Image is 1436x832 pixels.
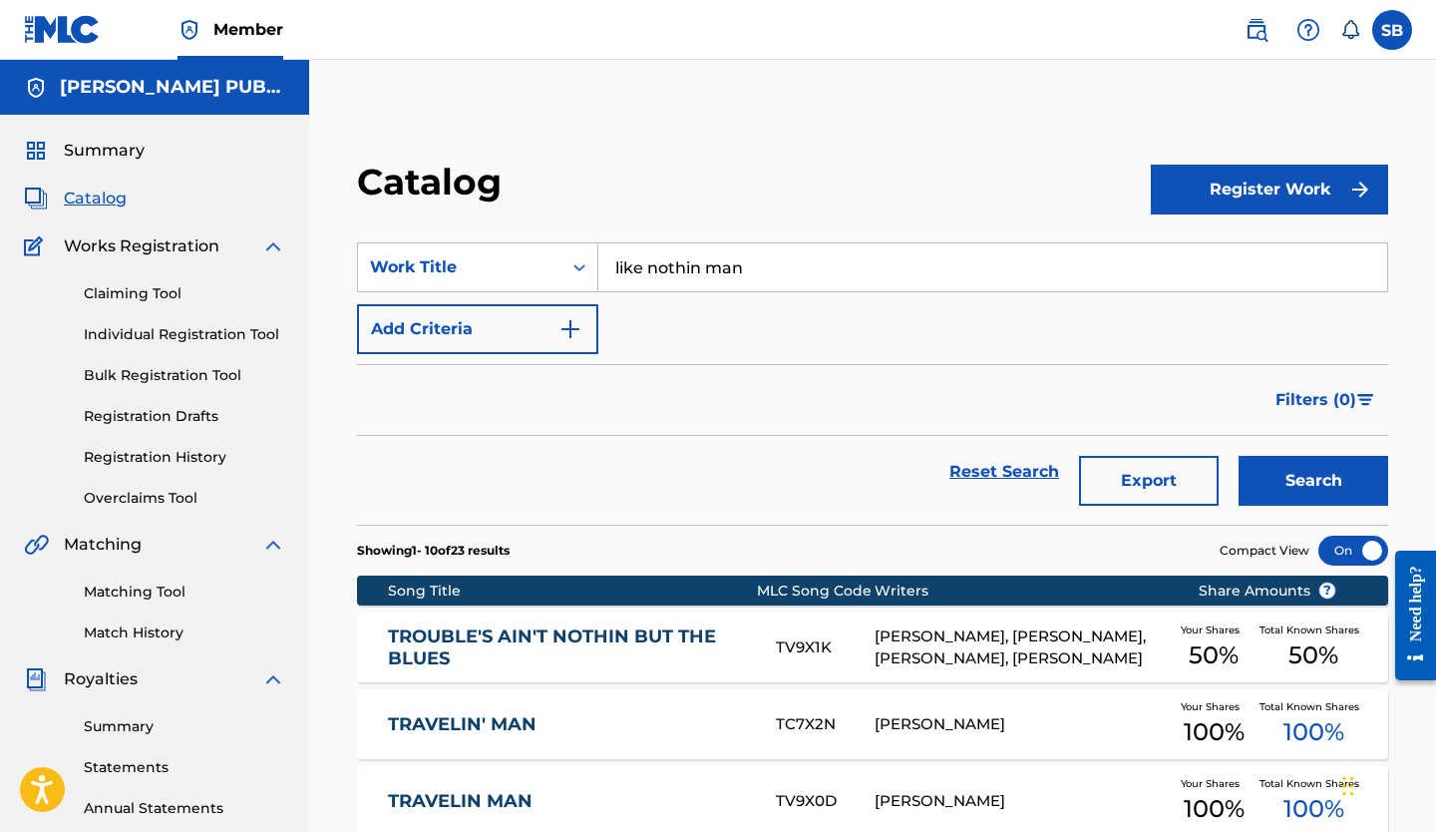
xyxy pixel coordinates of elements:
[213,18,283,41] span: Member
[1357,394,1374,406] img: filter
[24,76,48,100] img: Accounts
[178,18,201,42] img: Top Rightsholder
[1319,583,1335,599] span: ?
[84,798,285,819] a: Annual Statements
[1288,637,1338,673] span: 50 %
[776,713,874,736] div: TC7X2N
[60,76,285,99] h5: JOHNNY BOND PUBLICATIONS
[1342,756,1354,816] div: Drag
[261,533,285,557] img: expand
[558,317,582,341] img: 9d2ae6d4665cec9f34b9.svg
[1340,20,1360,40] div: Notifications
[24,533,49,557] img: Matching
[24,15,101,44] img: MLC Logo
[24,187,48,210] img: Catalog
[84,283,285,304] a: Claiming Tool
[1288,10,1328,50] div: Help
[24,667,48,691] img: Royalties
[757,581,875,602] div: MLC Song Code
[261,667,285,691] img: expand
[1151,165,1388,214] button: Register Work
[370,255,549,279] div: Work Title
[84,324,285,345] a: Individual Registration Tool
[84,488,285,509] a: Overclaims Tool
[1372,10,1412,50] div: User Menu
[64,667,138,691] span: Royalties
[24,187,127,210] a: CatalogCatalog
[84,447,285,468] a: Registration History
[357,160,512,205] h2: Catalog
[1259,623,1367,637] span: Total Known Shares
[1181,699,1248,714] span: Your Shares
[1296,18,1320,42] img: help
[64,187,127,210] span: Catalog
[1263,375,1388,425] button: Filters (0)
[1237,10,1276,50] a: Public Search
[388,790,749,813] a: TRAVELIN MAN
[388,713,749,736] a: TRAVELIN' MAN
[1283,714,1344,750] span: 100 %
[357,304,598,354] button: Add Criteria
[84,757,285,778] a: Statements
[1336,736,1436,832] iframe: Chat Widget
[84,406,285,427] a: Registration Drafts
[1348,178,1372,202] img: f7272a7cc735f4ea7f67.svg
[1181,623,1248,637] span: Your Shares
[357,542,510,560] p: Showing 1 - 10 of 23 results
[1184,791,1245,827] span: 100 %
[875,625,1169,670] div: [PERSON_NAME], [PERSON_NAME], [PERSON_NAME], [PERSON_NAME]
[1079,456,1219,506] button: Export
[1189,637,1239,673] span: 50 %
[1239,456,1388,506] button: Search
[776,636,874,659] div: TV9X1K
[64,139,145,163] span: Summary
[261,234,285,258] img: expand
[1220,542,1309,560] span: Compact View
[776,790,874,813] div: TV9X0D
[64,533,142,557] span: Matching
[84,623,285,643] a: Match History
[64,234,219,258] span: Works Registration
[24,139,145,163] a: SummarySummary
[388,581,757,602] div: Song Title
[1181,776,1248,791] span: Your Shares
[1259,699,1367,714] span: Total Known Shares
[1275,388,1356,412] span: Filters ( 0 )
[875,581,1169,602] div: Writers
[875,713,1169,736] div: [PERSON_NAME]
[1259,776,1367,791] span: Total Known Shares
[357,242,1388,525] form: Search Form
[1199,581,1336,602] span: Share Amounts
[875,790,1169,813] div: [PERSON_NAME]
[1245,18,1268,42] img: search
[84,582,285,603] a: Matching Tool
[24,234,50,258] img: Works Registration
[1184,714,1245,750] span: 100 %
[84,716,285,737] a: Summary
[1380,534,1436,698] iframe: Resource Center
[1283,791,1344,827] span: 100 %
[388,625,749,670] a: TROUBLE'S AIN'T NOTHIN BUT THE BLUES
[84,365,285,386] a: Bulk Registration Tool
[939,450,1069,494] a: Reset Search
[24,139,48,163] img: Summary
